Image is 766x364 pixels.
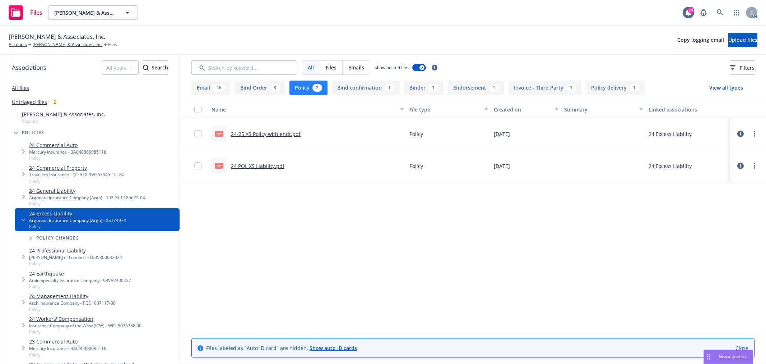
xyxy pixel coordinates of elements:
[509,81,581,95] button: Invoice - Third Party
[29,141,106,149] a: 24 Commercial Auto
[29,323,141,329] div: Insurance Company of the West (ICW) - WPL 5075358 00
[312,84,322,92] div: 2
[143,65,149,70] svg: Search
[36,236,79,240] span: Policy changes
[704,350,713,364] div: Drag to move
[9,41,27,48] a: Accounts
[29,260,122,267] span: Policy
[630,84,639,92] div: 1
[235,81,285,95] button: Bind Order
[677,33,724,47] button: Copy logging email
[740,64,755,72] span: Filters
[735,344,748,352] a: Close
[29,277,131,283] div: Atain Specialty Insurance Company - 98VA2400227
[270,84,280,92] div: 3
[194,130,201,137] input: Toggle Row Selected
[48,5,138,20] button: [PERSON_NAME] & Associates, Inc.
[332,81,400,95] button: Bind confirmation
[494,130,510,138] span: [DATE]
[29,187,145,195] a: 24 General Liability
[29,247,122,254] a: 24 Professional Liability
[677,36,724,43] span: Copy logging email
[143,60,168,75] button: SearchSearch
[698,81,755,95] button: View all types
[29,283,131,290] span: Policy
[29,300,116,306] div: Arch Insurance Company - PCD1007117-00
[713,5,727,20] a: Search
[29,352,106,358] span: Policy
[375,64,409,70] span: Show nested files
[385,84,394,92] div: 1
[29,178,124,184] span: Policy
[729,5,744,20] a: Switch app
[54,9,116,17] span: [PERSON_NAME] & Associates, Inc.
[29,292,116,300] a: 24 Management Liability
[494,162,510,170] span: [DATE]
[29,338,106,345] a: 23 Commercial Auto
[29,164,124,172] a: 24 Commercial Property
[50,98,60,106] div: 2
[489,84,499,92] div: 1
[326,64,336,71] span: Files
[409,130,423,138] span: Policy
[206,344,357,352] span: Files labeled as "Auto ID card" are hidden.
[409,106,480,113] div: File type
[646,101,730,118] button: Linked associations
[143,61,168,74] div: Search
[108,41,117,48] span: Files
[586,81,645,95] button: Policy delivery
[9,32,105,41] span: [PERSON_NAME] & Associates, Inc.
[29,201,145,207] span: Policy
[29,306,116,312] span: Policy
[730,64,755,72] span: Filters
[191,81,231,95] button: Email
[564,106,635,113] div: Summary
[428,84,438,92] div: 1
[750,161,759,170] a: more
[29,345,106,351] div: Mercury Insurance - BA040000085118
[348,64,364,71] span: Emails
[30,10,42,15] span: Files
[33,41,102,48] a: [PERSON_NAME] & Associates, Inc.
[688,7,694,13] div: 23
[22,118,105,124] span: Account
[649,162,692,170] div: 24 Excess Liability
[719,354,747,360] span: Nova Assist
[561,101,646,118] button: Summary
[704,350,753,364] button: Nova Assist
[289,81,328,95] button: Policy
[22,110,105,118] span: [PERSON_NAME] & Associates, Inc.
[22,131,45,135] span: Policies
[310,345,357,351] a: Show auto ID cards
[12,98,47,106] a: Untriaged files
[215,163,223,168] span: pdf
[29,155,106,161] span: Policy
[29,329,141,335] span: Policy
[231,131,301,137] a: 24-25 XS Policy with endt.pdf
[29,195,145,201] div: Argonaut Insurance Company (Argo) - 103 GL 0185673-04
[29,210,126,217] a: 24 Excess Liability
[29,315,141,323] a: 24 Workers' Compensation
[491,101,561,118] button: Created on
[231,163,284,169] a: 24 POL XS Liability.pdf
[194,106,201,113] input: Select all
[730,60,755,75] button: Filters
[494,106,551,113] div: Created on
[29,254,122,260] div: [PERSON_NAME] of London - EL005300032024
[566,84,576,92] div: 1
[409,162,423,170] span: Policy
[213,84,225,92] div: 16
[649,130,692,138] div: 24 Excess Liability
[29,270,131,277] a: 24 Earthquake
[191,60,297,75] input: Search by keyword...
[29,217,126,223] div: Argonaut Insurance Company (Argo) - XS174974
[12,85,29,91] a: All files
[407,101,491,118] button: File type
[212,106,396,113] div: Name
[728,33,757,47] button: Upload files
[696,5,711,20] a: Report a Bug
[6,3,45,23] a: Files
[29,172,124,178] div: Travelers Insurance - QT-630-9W553045-TIL-24
[215,131,223,136] span: pdf
[29,149,106,155] div: Mercury Insurance - BA040000085118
